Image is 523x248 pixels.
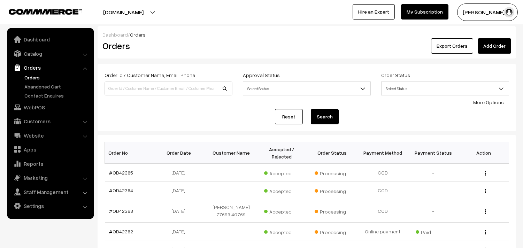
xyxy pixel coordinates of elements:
a: Orders [9,61,92,74]
td: - [408,199,459,223]
input: Order Id / Customer Name / Customer Email / Customer Phone [105,82,232,95]
th: Customer Name [206,142,256,164]
a: Add Order [478,38,511,54]
td: [PERSON_NAME] 77699 40769 [206,199,256,223]
a: Reset [275,109,303,124]
img: user [504,7,514,17]
span: Orders [130,32,146,38]
a: Contact Enquires [23,92,92,99]
span: Processing [315,168,349,177]
a: Dashboard [102,32,128,38]
a: #OD42365 [109,170,133,176]
a: Customers [9,115,92,127]
a: Abandoned Cart [23,83,92,90]
img: Menu [485,209,486,214]
a: #OD42362 [109,228,133,234]
td: [DATE] [155,181,206,199]
th: Order No [105,142,155,164]
th: Accepted / Rejected [256,142,307,164]
span: Accepted [264,206,299,215]
button: Search [311,109,339,124]
label: Order Id / Customer Name, Email, Phone [105,71,195,79]
a: #OD42364 [109,187,133,193]
a: Hire an Expert [353,4,395,20]
button: [PERSON_NAME] s… [457,3,518,21]
img: Menu [485,189,486,193]
a: More Options [473,99,504,105]
a: Settings [9,200,92,212]
span: Select Status [243,83,370,95]
button: [DOMAIN_NAME] [79,3,168,21]
a: COMMMERCE [9,7,70,15]
a: WebPOS [9,101,92,114]
span: Accepted [264,227,299,236]
span: Processing [315,186,349,195]
a: Marketing [9,171,92,184]
a: Catalog [9,47,92,60]
td: Online payment [357,223,408,240]
th: Order Date [155,142,206,164]
td: - [408,181,459,199]
a: Orders [23,74,92,81]
div: / [102,31,511,38]
a: Staff Management [9,186,92,198]
img: Menu [485,230,486,234]
span: Select Status [382,83,509,95]
span: Processing [315,206,349,215]
td: - [408,164,459,181]
a: Reports [9,157,92,170]
span: Accepted [264,186,299,195]
label: Order Status [381,71,410,79]
td: COD [357,164,408,181]
td: [DATE] [155,164,206,181]
a: Website [9,129,92,142]
td: [DATE] [155,223,206,240]
a: Apps [9,143,92,156]
th: Payment Method [357,142,408,164]
td: COD [357,181,408,199]
span: Processing [315,227,349,236]
button: Export Orders [431,38,473,54]
th: Order Status [307,142,357,164]
td: COD [357,199,408,223]
img: COMMMERCE [9,9,82,14]
label: Approval Status [243,71,280,79]
a: #OD42363 [109,208,133,214]
td: [DATE] [155,199,206,223]
span: Accepted [264,168,299,177]
a: Dashboard [9,33,92,46]
span: Paid [416,227,451,236]
th: Action [459,142,509,164]
h2: Orders [102,40,232,51]
a: My Subscription [401,4,448,20]
span: Select Status [243,82,371,95]
th: Payment Status [408,142,459,164]
img: Menu [485,171,486,176]
span: Select Status [381,82,509,95]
